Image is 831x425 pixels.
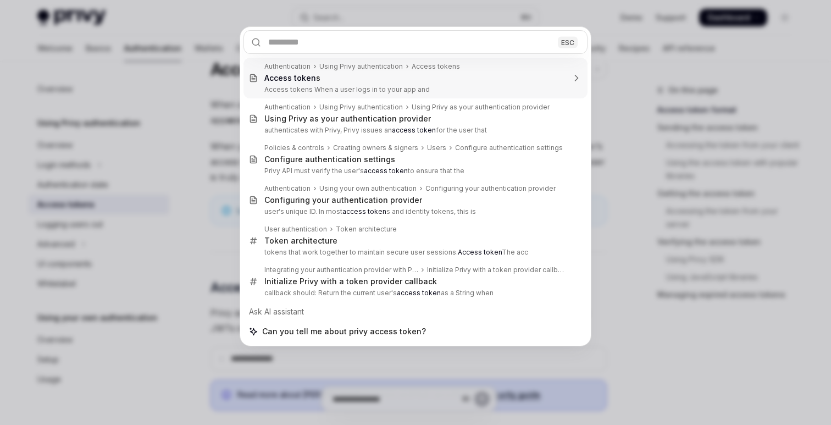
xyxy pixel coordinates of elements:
[397,289,441,297] b: access token
[392,126,436,134] b: access token
[264,73,316,82] b: Access token
[319,184,417,193] div: Using your own authentication
[458,248,502,256] b: Access token
[264,289,564,297] p: callback should: Return the current user's as a String when
[319,62,403,71] div: Using Privy authentication
[336,225,397,234] div: Token architecture
[264,167,564,175] p: Privy API must verify the user's to ensure that the
[264,248,564,257] p: tokens that work together to maintain secure user sessions. The acc
[243,302,588,322] div: Ask AI assistant
[425,184,556,193] div: Configuring your authentication provider
[264,184,311,193] div: Authentication
[264,103,311,112] div: Authentication
[333,143,418,152] div: Creating owners & signers
[264,195,422,205] div: Configuring your authentication provider
[427,266,564,274] div: Initialize Privy with a token provider callback
[412,103,550,112] div: Using Privy as your authentication provider
[264,266,418,274] div: Integrating your authentication provider with Privy
[264,85,564,94] p: Access tokens When a user logs in to your app and
[262,326,426,337] span: Can you tell me about privy access token?
[264,154,395,164] div: Configure authentication settings
[264,207,564,216] p: user's unique ID. In most s and identity tokens, this is
[264,114,431,124] div: Using Privy as your authentication provider
[455,143,563,152] div: Configure authentication settings
[427,143,446,152] div: Users
[412,62,460,71] div: Access tokens
[264,236,337,246] div: Token architecture
[264,73,320,83] div: s
[264,126,564,135] p: authenticates with Privy, Privy issues an for the user that
[264,277,437,286] div: Initialize Privy with a token provider callback
[342,207,386,216] b: access token
[558,36,578,48] div: ESC
[264,225,327,234] div: User authentication
[364,167,408,175] b: access token
[264,62,311,71] div: Authentication
[264,143,324,152] div: Policies & controls
[319,103,403,112] div: Using Privy authentication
